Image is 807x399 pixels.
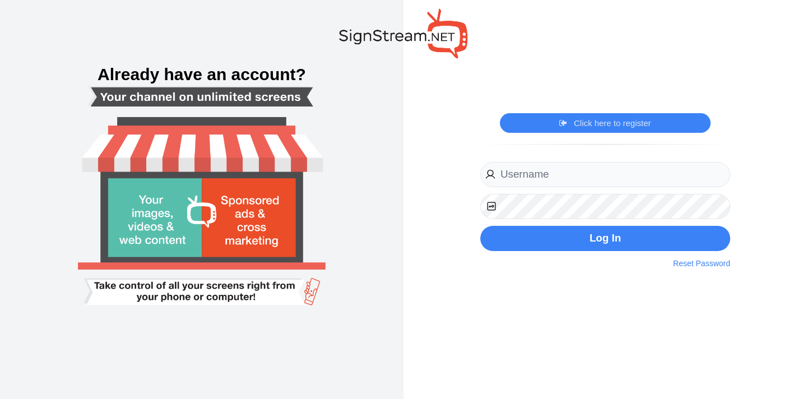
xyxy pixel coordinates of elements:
[11,66,392,83] h3: Already have an account?
[559,118,651,129] a: Click here to register
[49,30,354,369] img: Smart tv login
[480,226,730,251] button: Log In
[673,258,730,270] a: Reset Password
[480,162,730,187] input: Username
[339,8,468,58] img: SignStream.NET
